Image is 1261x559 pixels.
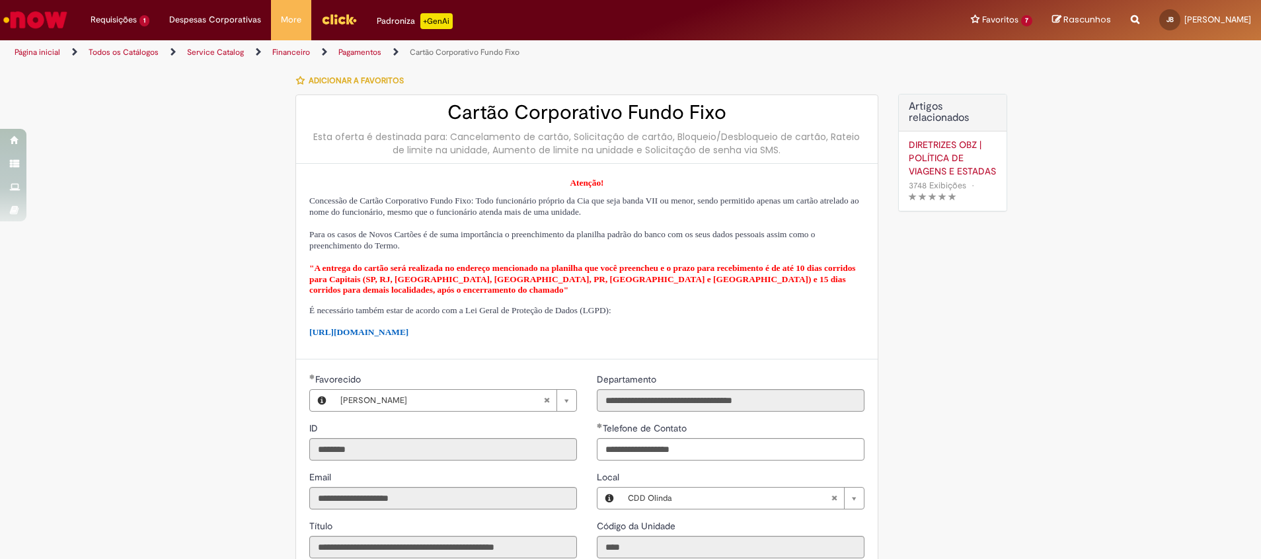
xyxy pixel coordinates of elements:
[982,13,1018,26] span: Favoritos
[309,263,856,295] span: "A entrega do cartão será realizada no endereço mencionado na planilha que você preencheu e o pra...
[310,390,334,411] button: Favorecido, Visualizar este registro Jonas Bovet
[597,520,678,532] span: Somente leitura - Código da Unidade
[309,102,864,124] h2: Cartão Corporativo Fundo Fixo
[824,488,844,509] abbr: Limpar campo Local
[597,389,864,412] input: Departamento
[1021,15,1032,26] span: 7
[309,519,335,533] label: Somente leitura - Título
[309,536,577,558] input: Título
[597,373,659,385] span: Somente leitura - Departamento
[1063,13,1111,26] span: Rascunhos
[309,471,334,483] span: Somente leitura - Email
[410,47,519,57] a: Cartão Corporativo Fundo Fixo
[187,47,244,57] a: Service Catalog
[969,176,977,194] span: •
[621,488,864,509] a: CDD OlindaLimpar campo Local
[139,15,149,26] span: 1
[338,47,381,57] a: Pagamentos
[309,130,864,157] div: Esta oferta é destinada para: Cancelamento de cartão, Solicitação de cartão, Bloqueio/Desbloqueio...
[909,180,966,191] span: 3748 Exibições
[597,536,864,558] input: Código da Unidade
[309,438,577,461] input: ID
[10,40,831,65] ul: Trilhas de página
[340,390,543,411] span: [PERSON_NAME]
[321,9,357,29] img: click_logo_yellow_360x200.png
[309,196,859,217] span: Concessão de Cartão Corporativo Fundo Fixo: Todo funcionário próprio da Cia que seja banda VII ou...
[272,47,310,57] a: Financeiro
[537,390,556,411] abbr: Limpar campo Favorecido
[1166,15,1174,24] span: JB
[597,373,659,386] label: Somente leitura - Departamento
[420,13,453,29] p: +GenAi
[309,229,815,250] span: Para os casos de Novos Cartões é de suma importância o preenchimento da planilha padrão do banco ...
[597,488,621,509] button: Local, Visualizar este registro CDD Olinda
[281,13,301,26] span: More
[570,178,603,188] span: Atenção!
[1184,14,1251,25] span: [PERSON_NAME]
[377,13,453,29] div: Padroniza
[91,13,137,26] span: Requisições
[309,470,334,484] label: Somente leitura - Email
[309,520,335,532] span: Somente leitura - Título
[603,422,689,434] span: Telefone de Contato
[597,471,622,483] span: Local
[309,487,577,509] input: Email
[909,101,997,124] h3: Artigos relacionados
[309,305,611,315] span: É necessário também estar de acordo com a Lei Geral de Proteção de Dados (LGPD):
[309,422,321,434] span: Somente leitura - ID
[15,47,60,57] a: Página inicial
[309,327,408,337] a: [URL][DOMAIN_NAME]
[309,422,321,435] label: Somente leitura - ID
[315,373,363,385] span: Necessários - Favorecido
[309,75,404,86] span: Adicionar a Favoritos
[909,138,997,178] a: DIRETRIZES OBZ | POLÍTICA DE VIAGENS E ESTADAS
[89,47,159,57] a: Todos os Catálogos
[295,67,411,94] button: Adicionar a Favoritos
[169,13,261,26] span: Despesas Corporativas
[597,438,864,461] input: Telefone de Contato
[1052,14,1111,26] a: Rascunhos
[1,7,69,33] img: ServiceNow
[597,519,678,533] label: Somente leitura - Código da Unidade
[597,423,603,428] span: Obrigatório Preenchido
[309,374,315,379] span: Obrigatório Preenchido
[334,390,576,411] a: [PERSON_NAME]Limpar campo Favorecido
[628,488,831,509] span: CDD Olinda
